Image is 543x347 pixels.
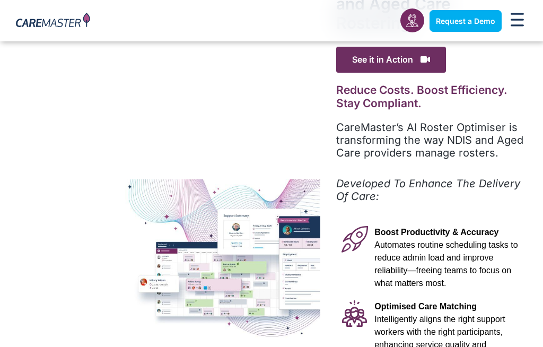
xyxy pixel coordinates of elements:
[436,16,495,25] span: Request a Demo
[507,10,527,32] div: Menu Toggle
[16,13,90,29] img: CareMaster Logo
[430,10,502,32] a: Request a Demo
[336,177,520,203] em: Developed To Enhance The Delivery Of Care:
[336,121,527,159] p: CareMaster’s AI Roster Optimiser is transforming the way NDIS and Aged Care providers manage rost...
[374,302,477,311] span: Optimised Care Matching
[374,228,498,237] span: Boost Productivity & Accuracy
[336,47,446,73] span: See it in Action
[336,83,527,110] h2: Reduce Costs. Boost Efficiency. Stay Compliant.
[374,240,518,288] span: Automates routine scheduling tasks to reduce admin load and improve reliability—freeing teams to ...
